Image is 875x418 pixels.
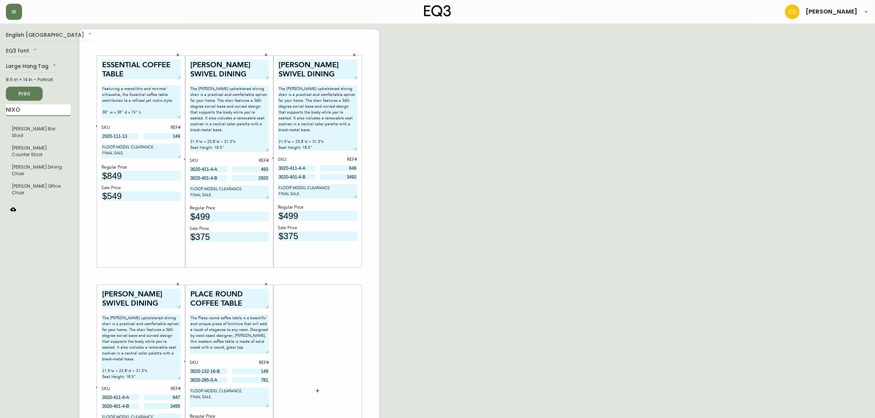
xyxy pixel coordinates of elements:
div: Large Hang Tag [6,61,57,73]
input: price excluding $ [101,191,181,201]
div: REF# [320,156,358,163]
li: Large Hang Tag [6,123,71,142]
div: REF# [144,386,181,392]
textarea: The [PERSON_NAME] upholstered dining chair is a practical and comfortable option for your home. T... [190,85,269,152]
textarea: [PERSON_NAME] SWIVEL DINING CHAIR [278,60,357,80]
textarea: FLOOR MODEL CLEARANCE. FINAL SALE. [190,185,269,199]
textarea: FLOOR MODEL CLEARANCE. FINAL SALE. [190,388,269,407]
textarea: The [PERSON_NAME] upholstered dining chair is a practical and comfortable option for your home. T... [101,314,181,380]
div: 8.5 in × 14 in – Portrait [6,76,71,83]
div: EQ3 font [6,45,38,57]
textarea: FLOOR MODEL CLEARANCE. FINAL SALE. [278,184,357,198]
input: Search [6,104,71,116]
textarea: ESSENTIAL COFFEE TABLE [101,60,181,80]
textarea: FLOOR MODEL CLEARANCE. FINAL SALE. [101,144,181,158]
input: price excluding $ [278,231,357,241]
textarea: The [PERSON_NAME] upholstered dining chair is a practical and comfortable option for your home. T... [278,85,357,151]
img: logo [424,5,451,17]
input: price excluding $ [190,212,269,221]
textarea: Featuring a monolithic and minimal silhouette, the Essential coffee table contributes to a refine... [101,85,181,119]
div: SKU [101,386,139,392]
div: SKU [278,156,315,163]
div: Sale Price [101,185,181,191]
div: Sale Price [190,226,269,232]
input: price excluding $ [278,211,357,221]
textarea: The Place round coffee table is a beautiful and unique piece of furniture that will add a touch o... [190,314,269,354]
li: Large Hang Tag [6,161,71,180]
div: English [GEOGRAPHIC_DATA] [6,29,93,42]
img: 996bfd46d64b78802a67b62ffe4c27a2 [785,4,800,19]
div: SKU [101,125,139,131]
textarea: ESSENTIAL COFFEE TABLE [22,30,101,50]
li: Large Hang Tag [6,142,71,161]
textarea: Featuring a monolithic and minimal silhouette, the Essential coffee table contributes to a refine... [22,54,101,87]
div: REF# [232,158,269,164]
div: REF# [144,125,181,131]
input: price excluding $ [190,232,269,242]
div: Regular Price [101,164,181,171]
span: Print [12,89,37,98]
span: [PERSON_NAME] [806,9,857,15]
input: price excluding $ [101,171,181,181]
div: REF# [232,360,269,366]
div: Regular Price [278,204,357,211]
li: Large Hang Tag [6,180,71,199]
div: Sale Price [278,225,357,231]
div: SKU [190,360,227,366]
textarea: PLACE ROUND COFFEE TABLE [190,289,269,309]
textarea: [PERSON_NAME] SWIVEL DINING CHAIR [190,60,269,80]
textarea: [PERSON_NAME] SWIVEL DINING CHAIR [101,289,181,309]
div: Regular Price [190,205,269,212]
div: SKU [190,158,227,164]
button: Print [6,87,43,101]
